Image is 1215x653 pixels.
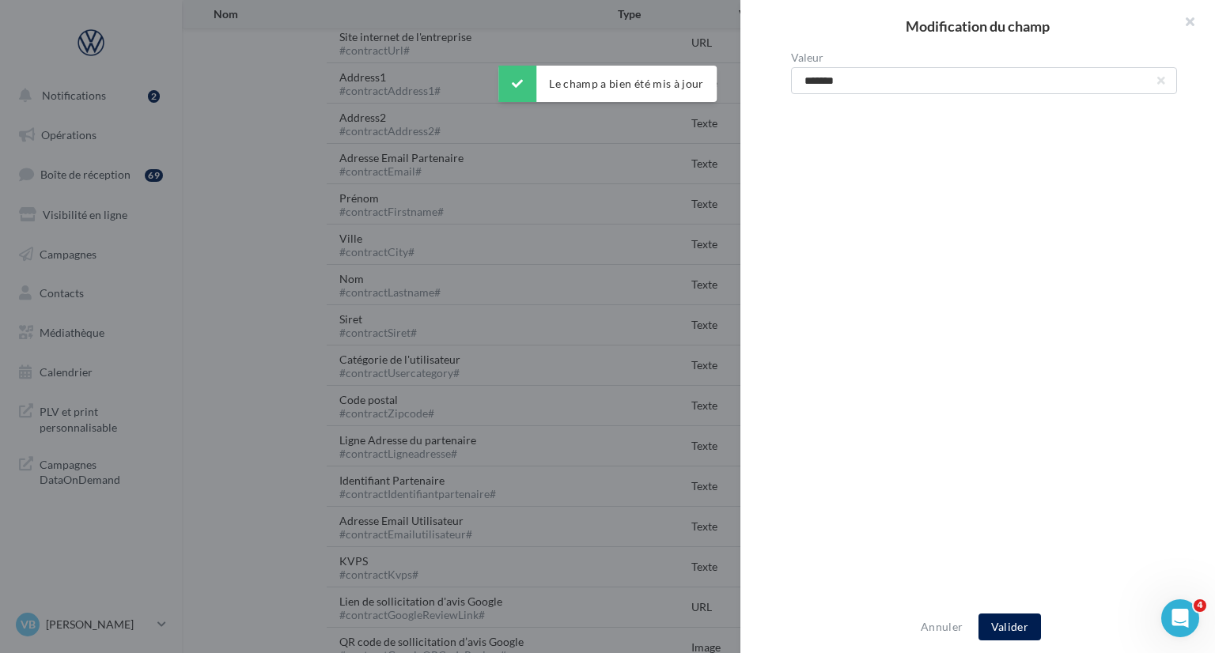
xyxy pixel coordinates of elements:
iframe: Intercom live chat [1161,599,1199,637]
button: Annuler [914,617,969,636]
label: Valeur [791,52,1177,63]
button: Valider [978,613,1041,640]
h2: Modification du champ [766,19,1190,33]
div: Le champ a bien été mis à jour [498,66,717,102]
span: 4 [1194,599,1206,612]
